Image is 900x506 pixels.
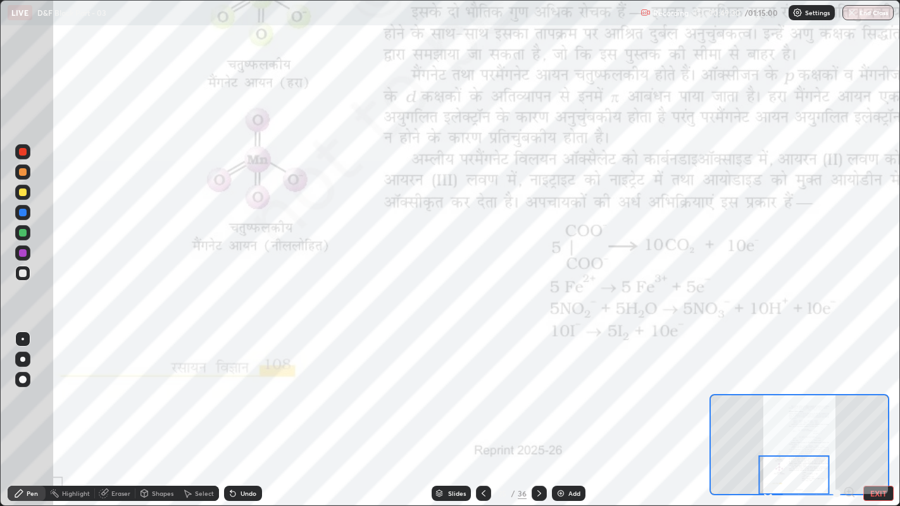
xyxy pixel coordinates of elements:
[448,490,466,497] div: Slides
[241,490,256,497] div: Undo
[152,490,173,497] div: Shapes
[805,9,830,16] p: Settings
[62,490,90,497] div: Highlight
[556,488,566,498] img: add-slide-button
[518,488,527,499] div: 36
[792,8,803,18] img: class-settings-icons
[653,8,689,18] p: Recording
[496,490,509,497] div: 25
[111,490,130,497] div: Eraser
[511,490,515,497] div: /
[641,8,651,18] img: recording.375f2c34.svg
[195,490,214,497] div: Select
[11,8,28,18] p: LIVE
[863,486,894,501] button: EXIT
[842,5,894,20] button: End Class
[847,8,857,18] img: end-class-cross
[27,490,38,497] div: Pen
[568,490,580,497] div: Add
[37,8,106,18] p: D&F Block Part - 03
